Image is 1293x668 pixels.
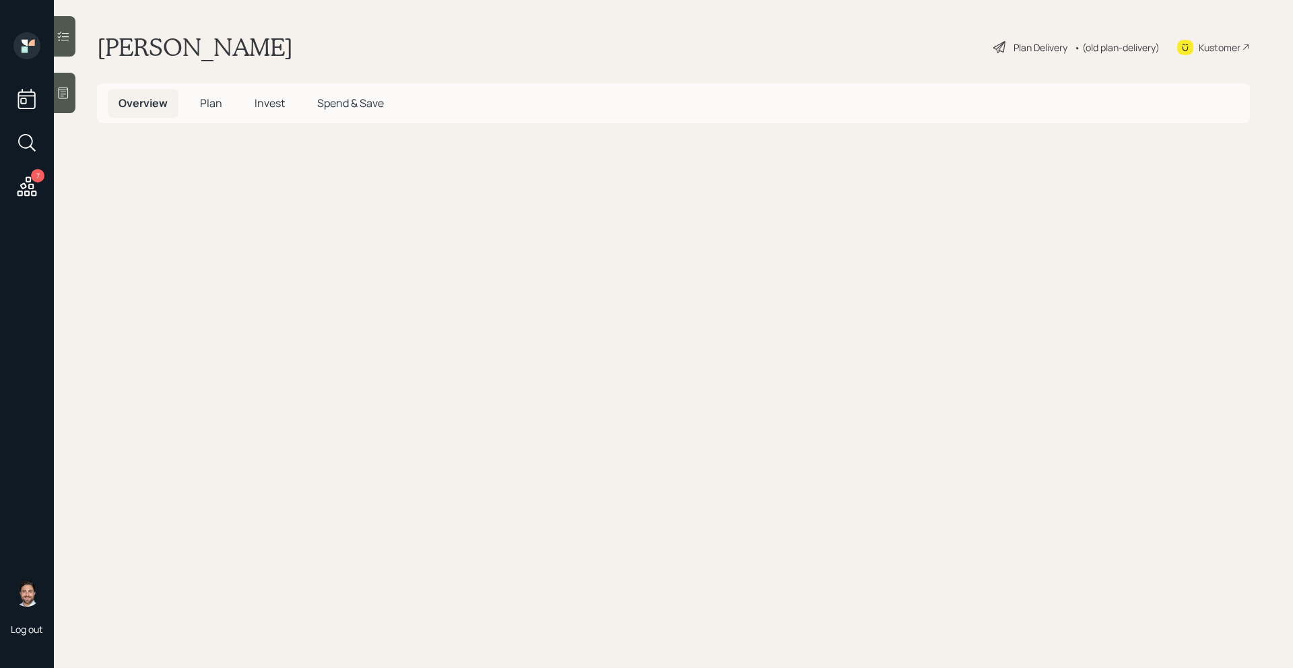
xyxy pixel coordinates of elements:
span: Invest [255,96,285,110]
div: Kustomer [1199,40,1240,55]
span: Overview [119,96,168,110]
div: 7 [31,169,44,182]
div: • (old plan-delivery) [1074,40,1160,55]
div: Plan Delivery [1014,40,1067,55]
div: Log out [11,623,43,636]
img: michael-russo-headshot.png [13,580,40,607]
span: Plan [200,96,222,110]
span: Spend & Save [317,96,384,110]
h1: [PERSON_NAME] [97,32,293,62]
